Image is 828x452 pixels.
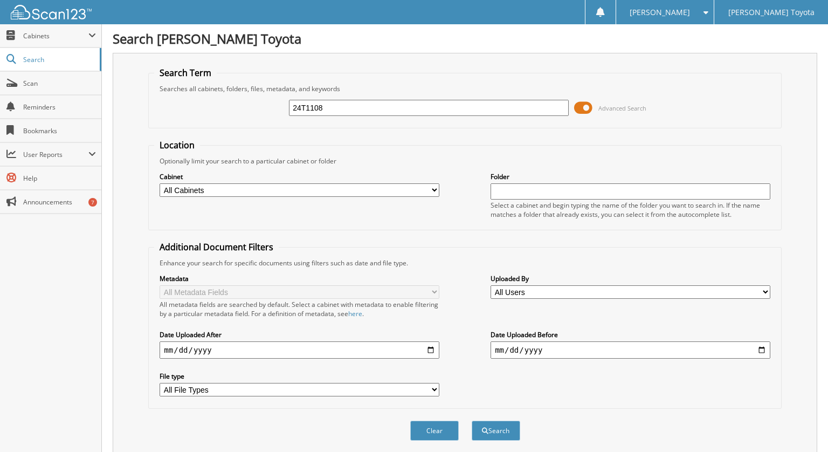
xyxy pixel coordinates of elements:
[88,198,97,207] div: 7
[160,300,439,318] div: All metadata fields are searched by default. Select a cabinet with metadata to enable filtering b...
[160,172,439,181] label: Cabinet
[154,241,279,253] legend: Additional Document Filters
[154,84,775,93] div: Searches all cabinets, folders, files, metadata, and keywords
[154,67,217,79] legend: Search Term
[154,258,775,268] div: Enhance your search for specific documents using filters such as date and file type.
[160,274,439,283] label: Metadata
[154,156,775,166] div: Optionally limit your search to a particular cabinet or folder
[472,421,520,441] button: Search
[774,400,828,452] iframe: Chat Widget
[598,104,646,112] span: Advanced Search
[630,9,690,16] span: [PERSON_NAME]
[160,372,439,381] label: File type
[23,31,88,40] span: Cabinets
[113,30,817,47] h1: Search [PERSON_NAME] Toyota
[348,309,362,318] a: here
[491,172,770,181] label: Folder
[491,201,770,219] div: Select a cabinet and begin typing the name of the folder you want to search in. If the name match...
[154,139,200,151] legend: Location
[23,174,96,183] span: Help
[160,341,439,359] input: start
[23,126,96,135] span: Bookmarks
[23,102,96,112] span: Reminders
[11,5,92,19] img: scan123-logo-white.svg
[160,330,439,339] label: Date Uploaded After
[23,197,96,207] span: Announcements
[491,330,770,339] label: Date Uploaded Before
[23,150,88,159] span: User Reports
[23,79,96,88] span: Scan
[491,341,770,359] input: end
[728,9,815,16] span: [PERSON_NAME] Toyota
[23,55,94,64] span: Search
[491,274,770,283] label: Uploaded By
[410,421,459,441] button: Clear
